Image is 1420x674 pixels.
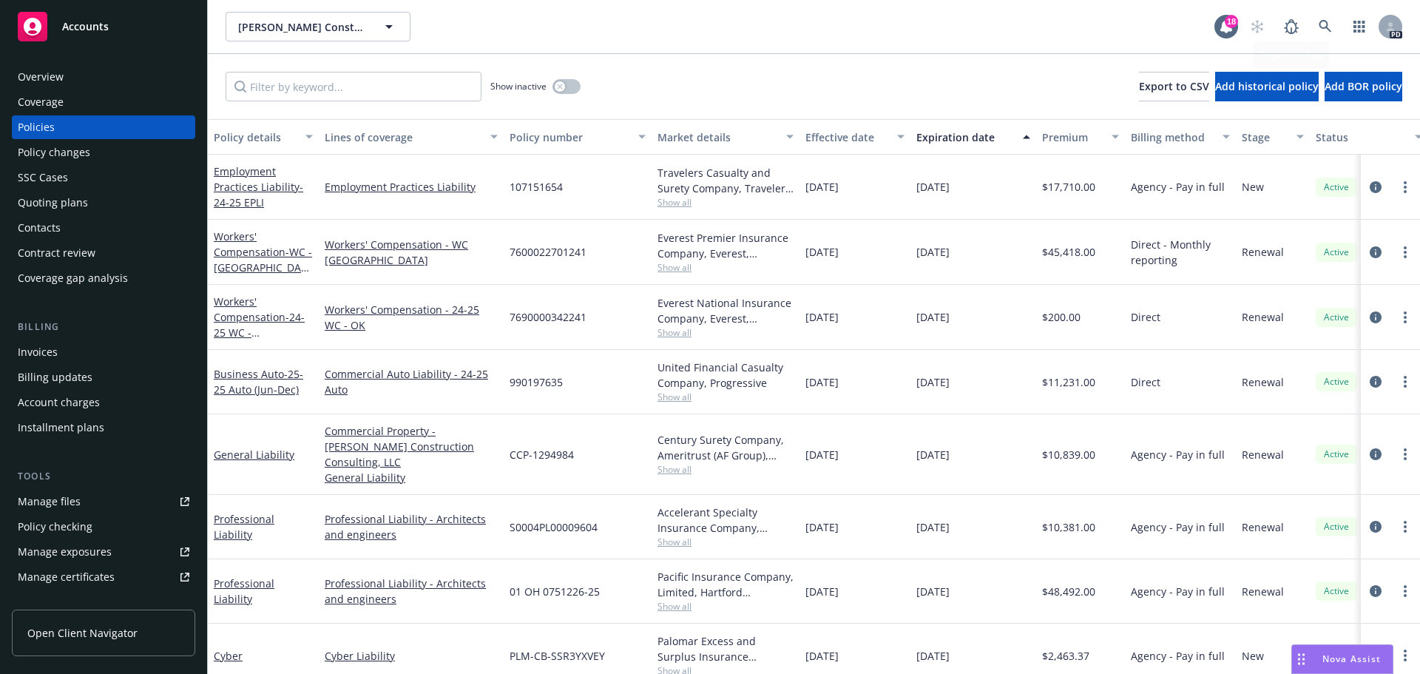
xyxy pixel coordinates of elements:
span: $48,492.00 [1042,584,1095,599]
span: 990197635 [510,374,563,390]
span: [DATE] [916,179,950,195]
button: Billing method [1125,119,1236,155]
span: 01 OH 0751226-25 [510,584,600,599]
a: General Liability [214,448,294,462]
div: Coverage gap analysis [18,266,128,290]
a: more [1396,582,1414,600]
a: Professional Liability [214,576,274,606]
span: New [1242,179,1264,195]
span: Active [1322,181,1351,194]
div: Manage files [18,490,81,513]
span: Renewal [1242,584,1284,599]
a: Professional Liability [214,512,274,542]
a: Manage BORs [12,590,195,614]
span: Direct - Monthly reporting [1131,237,1230,268]
a: Workers' Compensation - 24-25 WC - OK [325,302,498,333]
a: Coverage [12,90,195,114]
span: Show all [657,261,794,274]
span: Show all [657,196,794,209]
a: Employment Practices Liability [214,164,303,209]
span: Direct [1131,374,1160,390]
a: Business Auto [214,367,303,397]
span: $11,231.00 [1042,374,1095,390]
span: [DATE] [805,648,839,664]
span: S0004PL00009604 [510,519,598,535]
button: Expiration date [910,119,1036,155]
span: [DATE] [805,447,839,462]
a: more [1396,178,1414,196]
span: [DATE] [916,584,950,599]
span: $200.00 [1042,309,1081,325]
div: Invoices [18,340,58,364]
a: Contract review [12,241,195,265]
button: Add BOR policy [1325,72,1402,101]
span: Agency - Pay in full [1131,519,1225,535]
span: Agency - Pay in full [1131,584,1225,599]
div: Policy number [510,129,629,145]
button: Policy number [504,119,652,155]
div: Century Surety Company, Ameritrust (AF Group), Brown & Riding Insurance Services, Inc. [657,432,794,463]
button: Policy details [208,119,319,155]
div: Everest National Insurance Company, Everest, Arrowhead General Insurance Agency, Inc. [657,295,794,326]
a: Workers' Compensation [214,229,312,290]
span: Active [1322,311,1351,324]
div: Lines of coverage [325,129,481,145]
a: Policy checking [12,515,195,539]
span: Show inactive [490,80,547,92]
div: Policy details [214,129,297,145]
a: General Liability [325,470,498,485]
span: $17,710.00 [1042,179,1095,195]
span: 7690000342241 [510,309,586,325]
a: Overview [12,65,195,89]
a: circleInformation [1367,178,1384,196]
span: Show all [657,463,794,476]
a: Cyber [214,649,243,663]
span: Renewal [1242,374,1284,390]
div: Billing [12,320,195,334]
a: more [1396,309,1414,326]
span: Nova Assist [1322,653,1381,665]
span: [DATE] [916,648,950,664]
span: [DATE] [916,447,950,462]
button: Add historical policy [1215,72,1319,101]
span: [DATE] [916,244,950,260]
span: Agency - Pay in full [1131,447,1225,462]
div: Coverage [18,90,64,114]
span: Renewal [1242,309,1284,325]
a: Professional Liability - Architects and engineers [325,511,498,542]
span: Export to CSV [1139,79,1209,93]
div: Expiration date [916,129,1014,145]
a: Quoting plans [12,191,195,215]
div: Drag to move [1292,645,1311,673]
div: Pacific Insurance Company, Limited, Hartford Insurance Group, RT Specialty Insurance Services, LL... [657,569,794,600]
div: Manage BORs [18,590,87,614]
a: Coverage gap analysis [12,266,195,290]
div: Policy checking [18,515,92,539]
span: Add historical policy [1215,79,1319,93]
span: Active [1322,246,1351,259]
a: Employment Practices Liability [325,179,498,195]
div: Account charges [18,391,100,414]
a: Start snowing [1242,12,1272,41]
div: Tools [12,469,195,484]
div: Manage certificates [18,565,115,589]
a: circleInformation [1367,373,1384,391]
span: Show all [657,326,794,339]
div: Contract review [18,241,95,265]
span: Show all [657,600,794,613]
span: [DATE] [916,309,950,325]
span: [DATE] [805,519,839,535]
div: United Financial Casualty Company, Progressive [657,360,794,391]
span: Manage exposures [12,540,195,564]
a: Search [1311,12,1340,41]
span: Active [1322,448,1351,461]
a: more [1396,373,1414,391]
a: Cyber Liability [325,648,498,664]
a: circleInformation [1367,243,1384,261]
span: Show all [657,536,794,548]
a: Manage files [12,490,195,513]
a: more [1396,243,1414,261]
div: Quoting plans [18,191,88,215]
div: Billing method [1131,129,1214,145]
div: Accelerant Specialty Insurance Company, Accelerant, RT Specialty Insurance Services, LLC (RSG Spe... [657,505,794,536]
